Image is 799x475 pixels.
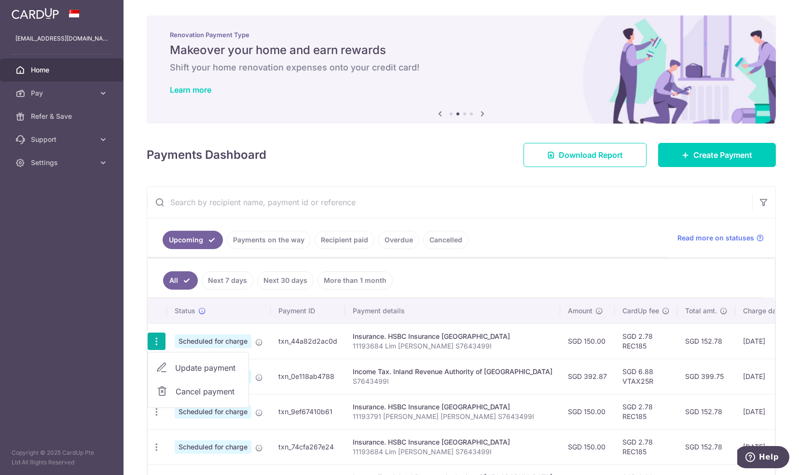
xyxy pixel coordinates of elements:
a: Download Report [523,143,647,167]
span: Pay [31,88,95,98]
p: [EMAIL_ADDRESS][DOMAIN_NAME] [15,34,108,43]
span: Read more on statuses [677,233,754,243]
span: Download Report [559,149,623,161]
td: SGD 2.78 REC185 [615,394,677,429]
td: txn_74cfa267e24 [271,429,345,464]
span: Refer & Save [31,112,95,121]
a: Cancelled [423,231,468,249]
span: Support [31,135,95,144]
p: 11193684 Lim [PERSON_NAME] S7643499I [353,341,552,351]
span: Settings [31,158,95,168]
div: Insurance. HSBC Insurance [GEOGRAPHIC_DATA] [353,402,552,412]
span: Scheduled for charge [175,405,251,419]
td: txn_44a82d2ac0d [271,323,345,359]
th: Payment details [345,298,560,323]
a: Next 30 days [257,271,314,290]
span: Total amt. [685,306,717,316]
span: CardUp fee [622,306,659,316]
span: Charge date [743,306,783,316]
span: Scheduled for charge [175,440,251,454]
a: Payments on the way [227,231,311,249]
td: SGD 392.87 [560,359,615,394]
a: Upcoming [163,231,223,249]
p: S7643499I [353,377,552,386]
span: Create Payment [693,149,752,161]
p: 11193791 [PERSON_NAME] [PERSON_NAME] S7643499I [353,412,552,421]
td: SGD 399.75 [677,359,735,394]
td: SGD 150.00 [560,394,615,429]
span: Status [175,306,195,316]
td: txn_9ef67410b61 [271,394,345,429]
td: SGD 152.78 [677,323,735,359]
span: Home [31,65,95,75]
div: Income Tax. Inland Revenue Authority of [GEOGRAPHIC_DATA] [353,367,552,377]
a: Next 7 days [202,271,253,290]
iframe: Opens a widget where you can find more information [737,446,789,470]
a: All [163,271,198,290]
div: Insurance. HSBC Insurance [GEOGRAPHIC_DATA] [353,332,552,341]
h4: Payments Dashboard [147,146,266,164]
a: Recipient paid [315,231,374,249]
td: SGD 152.78 [677,429,735,464]
a: More than 1 month [317,271,393,290]
td: SGD 2.78 REC185 [615,429,677,464]
a: Learn more [170,85,211,95]
h5: Makeover your home and earn rewards [170,42,753,58]
span: Scheduled for charge [175,335,251,348]
a: Create Payment [658,143,776,167]
td: SGD 150.00 [560,323,615,359]
span: Amount [568,306,592,316]
a: Overdue [378,231,419,249]
td: txn_0e118ab4788 [271,359,345,394]
td: SGD 6.88 VTAX25R [615,359,677,394]
td: SGD 150.00 [560,429,615,464]
td: SGD 2.78 REC185 [615,323,677,359]
th: Payment ID [271,298,345,323]
input: Search by recipient name, payment id or reference [147,187,752,218]
img: Renovation banner [147,15,776,124]
a: Read more on statuses [677,233,764,243]
div: Insurance. HSBC Insurance [GEOGRAPHIC_DATA] [353,437,552,447]
p: 11193684 Lim [PERSON_NAME] S7643499I [353,447,552,457]
td: SGD 152.78 [677,394,735,429]
img: CardUp [12,8,59,19]
p: Renovation Payment Type [170,31,753,39]
h6: Shift your home renovation expenses onto your credit card! [170,62,753,73]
